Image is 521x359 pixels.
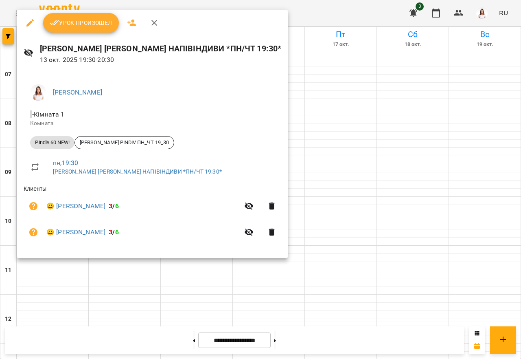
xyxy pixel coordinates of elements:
[74,136,174,149] div: [PERSON_NAME] PINDIV ПН_ЧТ 19_30
[50,18,112,28] span: Урок произошел
[115,202,119,210] span: 6
[30,110,66,118] span: - Кімната 1
[109,202,112,210] span: 3
[24,222,43,242] button: Визит пока не оплачен. Добавить оплату?
[109,228,112,236] span: 3
[30,139,74,146] span: P.Indiv 60 NEW!
[30,119,275,128] p: Комната
[75,139,174,146] span: [PERSON_NAME] PINDIV ПН_ЧТ 19_30
[53,88,102,96] a: [PERSON_NAME]
[53,159,78,167] a: пн , 19:30
[109,202,118,210] b: /
[43,13,119,33] button: Урок произошел
[46,201,105,211] a: 😀 [PERSON_NAME]
[115,228,119,236] span: 6
[40,42,282,55] h6: [PERSON_NAME] [PERSON_NAME] НАПІВІНДИВИ *ПН/ЧТ 19:30*
[109,228,118,236] b: /
[24,196,43,216] button: Визит пока не оплачен. Добавить оплату?
[40,55,282,65] p: 13 окт. 2025 19:30 - 20:30
[53,168,222,175] a: [PERSON_NAME] [PERSON_NAME] НАПІВІНДИВИ *ПН/ЧТ 19:30*
[46,227,105,237] a: 😀 [PERSON_NAME]
[24,185,281,248] ul: Клиенты
[30,84,46,101] img: 08a8fea649eb256ac8316bd63965d58e.jpg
